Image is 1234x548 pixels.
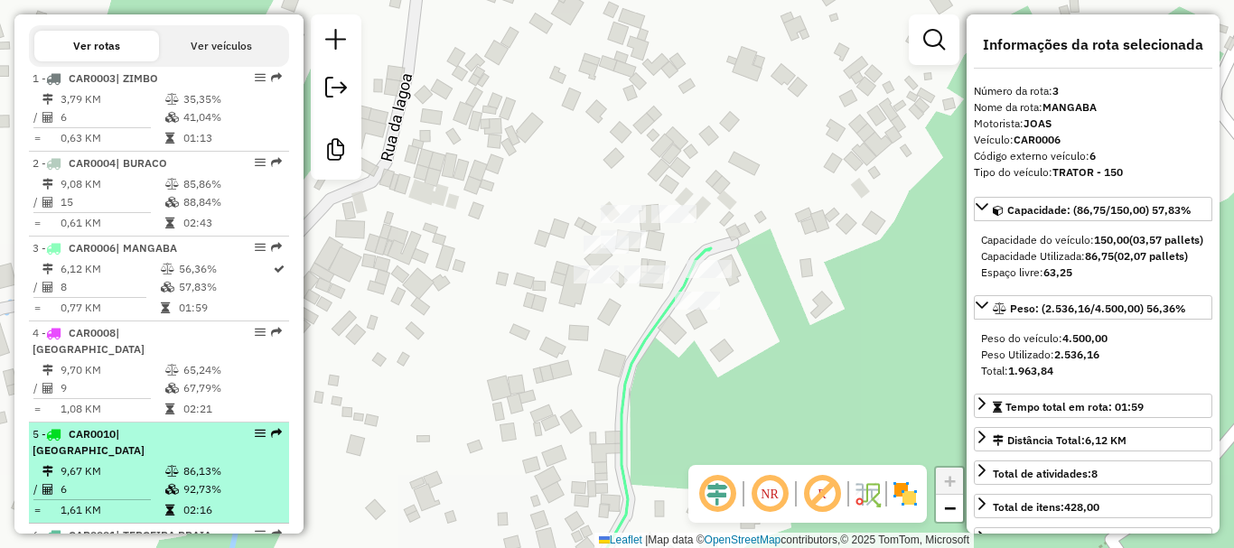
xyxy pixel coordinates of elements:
div: Total de itens: [993,499,1099,515]
div: Distância Total: [993,432,1126,449]
span: − [944,497,956,519]
i: Total de Atividades [42,383,53,394]
i: Tempo total em rota [165,505,174,515]
strong: 428,00 [1064,500,1099,514]
i: % de utilização do peso [165,94,179,105]
td: / [33,480,42,498]
strong: 2.536,16 [1054,348,1099,361]
div: Capacidade Utilizada: [981,248,1205,265]
button: Ver rotas [34,31,159,61]
span: 1 - [33,71,158,85]
span: CAR0008 [69,326,116,339]
div: Tipo do veículo: [974,164,1212,181]
td: 02:21 [182,400,281,418]
i: Distância Total [42,264,53,274]
em: Opções [255,529,266,540]
i: Tempo total em rota [165,218,174,228]
span: Ocultar NR [748,472,791,515]
span: 6 - [33,528,211,542]
button: Ver veículos [159,31,284,61]
a: Total de atividades:8 [974,460,1212,485]
i: % de utilização da cubagem [165,484,179,495]
span: | BURACO [116,156,167,170]
td: 1,08 KM [60,400,164,418]
em: Opções [255,72,266,83]
div: Peso Utilizado: [981,347,1205,363]
strong: 8 [1091,467,1098,480]
i: % de utilização da cubagem [165,383,179,394]
strong: CAR0006 [1014,133,1061,146]
i: Distância Total [42,94,53,105]
span: 4 - [33,326,145,356]
span: | MANGABA [116,241,177,255]
span: CAR0003 [69,71,116,85]
td: 9,08 KM [60,175,164,193]
td: 92,73% [182,480,281,498]
td: 15 [60,193,164,211]
div: Código externo veículo: [974,148,1212,164]
strong: TRATOR - 150 [1052,165,1123,179]
i: Distância Total [42,179,53,190]
i: % de utilização da cubagem [165,197,179,208]
span: Peso do veículo: [981,331,1108,345]
td: 9,70 KM [60,361,164,379]
td: 8 [60,278,160,296]
em: Opções [255,428,266,439]
span: 5 - [33,427,145,457]
i: Total de Atividades [42,112,53,123]
td: 9 [60,379,164,397]
span: Peso: (2.536,16/4.500,00) 56,36% [1010,302,1186,315]
td: 9,67 KM [60,462,164,480]
em: Rota exportada [271,157,282,168]
a: Total de itens:428,00 [974,494,1212,518]
td: 1,61 KM [60,501,164,519]
td: 0,77 KM [60,299,160,317]
td: = [33,299,42,317]
div: Peso: (2.536,16/4.500,00) 56,36% [974,323,1212,386]
span: + [944,469,956,492]
strong: 63,25 [1043,265,1072,279]
span: CAR0001 [69,528,116,542]
em: Rota exportada [271,529,282,540]
span: 2 - [33,156,167,170]
td: / [33,193,42,211]
a: Exportar sessão [318,70,354,110]
td: 02:16 [182,501,281,519]
a: Exibir filtros [916,22,952,58]
span: | [645,534,648,546]
td: / [33,379,42,397]
a: Tempo total em rota: 01:59 [974,394,1212,418]
td: 02:43 [182,214,281,232]
span: CAR0006 [69,241,116,255]
i: % de utilização da cubagem [161,282,174,293]
td: / [33,108,42,126]
em: Opções [255,157,266,168]
em: Rota exportada [271,242,282,253]
i: Tempo total em rota [165,133,174,144]
td: 35,35% [182,90,281,108]
strong: (03,57 pallets) [1129,233,1203,246]
span: | TERCEIRA PRAIA [116,528,211,542]
div: Nome da rota: [974,99,1212,116]
td: 6 [60,480,164,498]
strong: (02,07 pallets) [1114,249,1188,263]
img: Exibir/Ocultar setores [891,479,920,508]
td: 86,13% [182,462,281,480]
a: Zoom out [936,495,963,522]
i: % de utilização do peso [165,365,179,376]
a: Criar modelo [318,132,354,172]
td: 41,04% [182,108,281,126]
i: Tempo total em rota [161,302,170,313]
i: Total de Atividades [42,197,53,208]
a: Leaflet [599,534,642,546]
a: Peso: (2.536,16/4.500,00) 56,36% [974,295,1212,320]
a: OpenStreetMap [705,534,781,546]
img: Fluxo de ruas [853,479,882,508]
span: Ocultar deslocamento [696,472,739,515]
td: = [33,129,42,147]
span: Total de atividades: [993,467,1098,480]
td: 88,84% [182,193,281,211]
em: Rota exportada [271,428,282,439]
span: Tempo total em rota: 01:59 [1005,400,1144,413]
span: | ZIMBO [116,71,158,85]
